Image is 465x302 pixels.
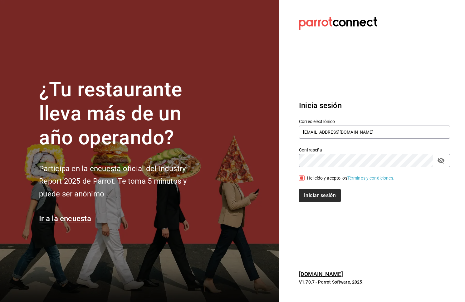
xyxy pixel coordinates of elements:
button: Iniciar sesión [299,189,341,202]
a: [DOMAIN_NAME] [299,271,343,277]
input: Ingresa tu correo electrónico [299,126,450,139]
h1: ¿Tu restaurante lleva más de un año operando? [39,78,208,150]
p: V1.70.7 - Parrot Software, 2025. [299,279,450,285]
label: Contraseña [299,148,450,152]
div: He leído y acepto los [307,175,394,181]
button: passwordField [436,155,446,166]
h3: Inicia sesión [299,100,450,111]
h2: Participa en la encuesta oficial del Industry Report 2025 de Parrot. Te toma 5 minutos y puede se... [39,162,208,201]
a: Términos y condiciones. [347,176,394,181]
label: Correo electrónico [299,119,450,124]
a: Ir a la encuesta [39,214,91,223]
